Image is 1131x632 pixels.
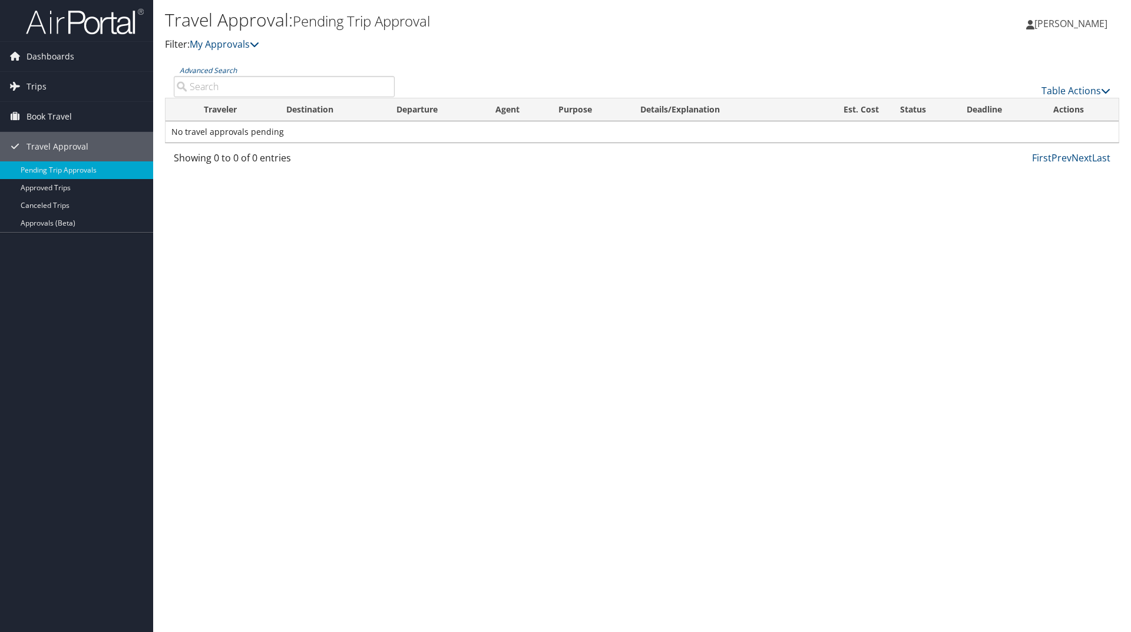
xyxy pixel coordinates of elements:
[174,151,395,171] div: Showing 0 to 0 of 0 entries
[1051,151,1072,164] a: Prev
[27,42,74,71] span: Dashboards
[180,65,237,75] a: Advanced Search
[27,102,72,131] span: Book Travel
[165,37,801,52] p: Filter:
[166,121,1119,143] td: No travel approvals pending
[193,98,276,121] th: Traveler: activate to sort column ascending
[1041,84,1110,97] a: Table Actions
[1092,151,1110,164] a: Last
[26,8,144,35] img: airportal-logo.png
[548,98,630,121] th: Purpose
[1034,17,1107,30] span: [PERSON_NAME]
[174,76,395,97] input: Advanced Search
[276,98,386,121] th: Destination: activate to sort column ascending
[485,98,547,121] th: Agent
[27,132,88,161] span: Travel Approval
[956,98,1043,121] th: Deadline: activate to sort column descending
[165,8,801,32] h1: Travel Approval:
[889,98,956,121] th: Status: activate to sort column ascending
[293,11,430,31] small: Pending Trip Approval
[386,98,485,121] th: Departure: activate to sort column ascending
[1043,98,1119,121] th: Actions
[190,38,259,51] a: My Approvals
[1026,6,1119,41] a: [PERSON_NAME]
[1032,151,1051,164] a: First
[27,72,47,101] span: Trips
[805,98,889,121] th: Est. Cost: activate to sort column ascending
[1072,151,1092,164] a: Next
[630,98,805,121] th: Details/Explanation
